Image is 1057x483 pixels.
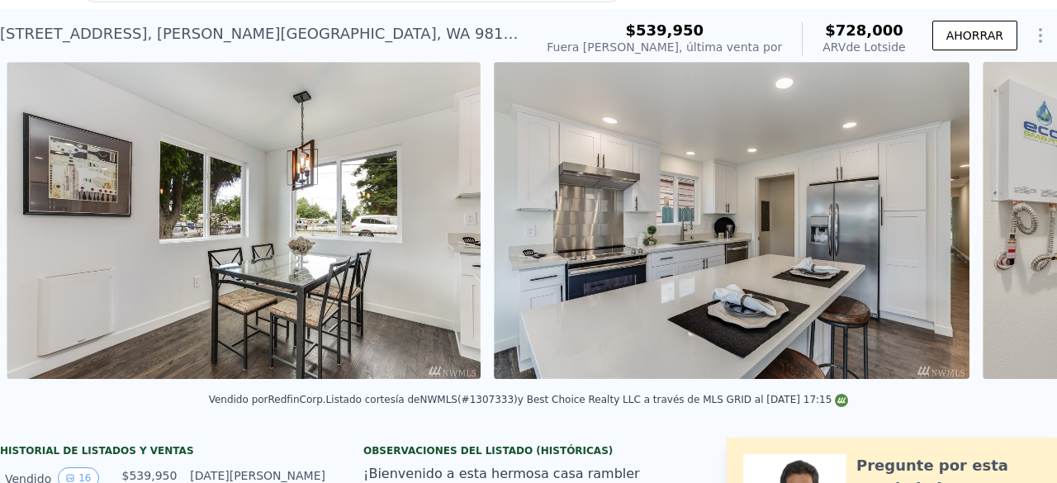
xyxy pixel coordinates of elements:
[932,21,1017,50] button: AHORRAR
[190,469,325,482] font: [DATE][PERSON_NAME]
[547,40,782,54] font: Fuera [PERSON_NAME], última venta por
[822,40,846,54] font: ARV
[825,21,903,39] font: $728,000
[946,29,1003,42] font: AHORRAR
[494,62,969,379] img: Sale: 115970352 Parcel: 98082927
[457,394,518,405] font: (#1307333)
[419,394,457,405] font: NWMLS
[437,25,442,42] font: ,
[147,25,152,42] font: ,
[835,394,848,407] img: Logotipo de NWMLS
[326,394,420,405] font: Listado cortesía de
[626,21,704,39] font: $539,950
[268,394,300,405] font: Redfin
[1024,19,1057,52] button: Mostrar opciones
[157,25,437,42] font: [PERSON_NAME][GEOGRAPHIC_DATA]
[475,25,522,42] font: 98146
[518,394,832,405] font: y Best Choice Realty LLC a través de MLS GRID al [DATE] 17:15
[209,394,268,405] font: Vendido por
[122,469,178,482] font: $539,950
[300,394,326,405] font: Corp.
[363,445,613,457] font: Observaciones del listado (históricas)
[846,40,905,54] font: de Lotside
[446,25,470,42] font: WA
[7,62,481,379] img: Sale: 115970352 Parcel: 98082927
